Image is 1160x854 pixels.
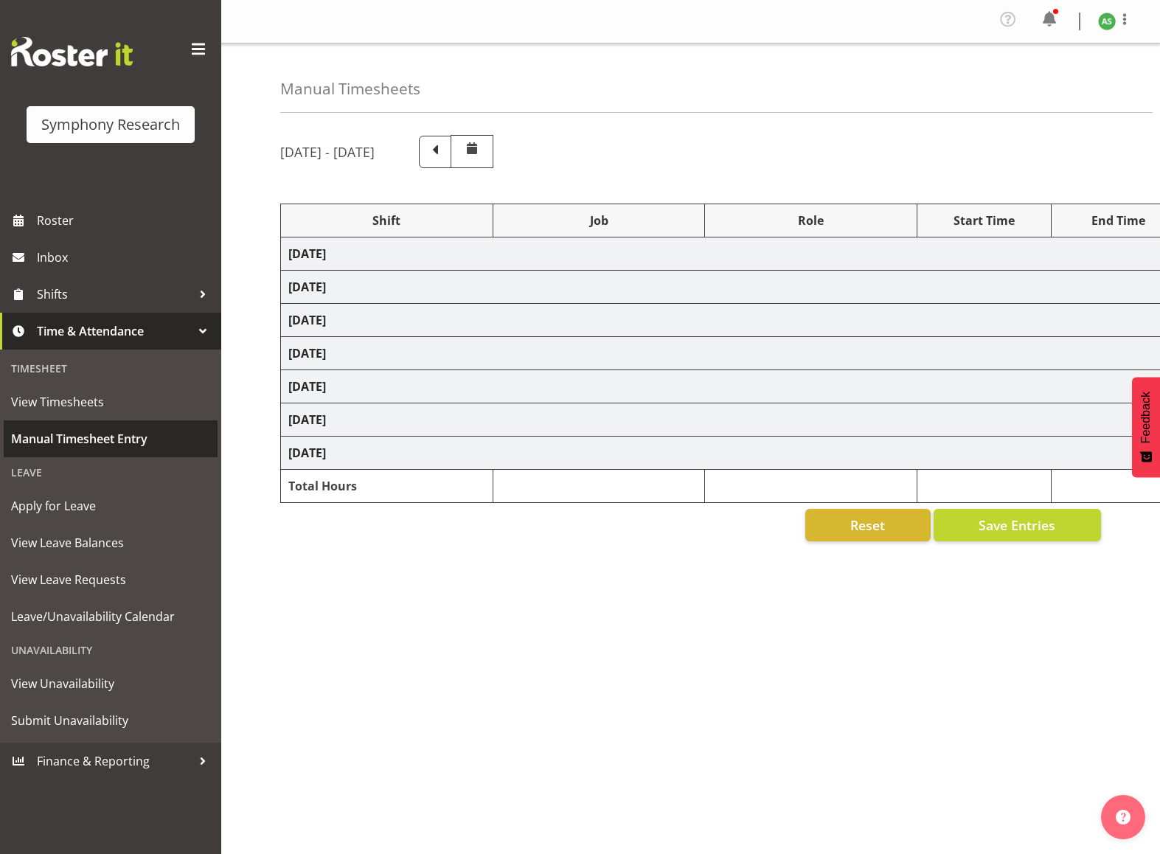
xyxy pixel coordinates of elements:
div: Unavailability [4,635,218,665]
h5: [DATE] - [DATE] [280,144,375,160]
img: Rosterit website logo [11,37,133,66]
button: Reset [805,509,931,541]
span: Manual Timesheet Entry [11,428,210,450]
span: Save Entries [979,515,1055,535]
a: View Leave Requests [4,561,218,598]
a: Leave/Unavailability Calendar [4,598,218,635]
div: Start Time [925,212,1043,229]
div: Timesheet [4,353,218,383]
span: Roster [37,209,214,232]
span: Feedback [1139,392,1153,443]
span: Leave/Unavailability Calendar [11,605,210,628]
td: Total Hours [281,470,493,503]
span: View Timesheets [11,391,210,413]
span: View Leave Requests [11,569,210,591]
img: help-xxl-2.png [1116,810,1131,825]
span: Inbox [37,246,214,268]
a: Submit Unavailability [4,702,218,739]
span: Time & Attendance [37,320,192,342]
div: Role [712,212,909,229]
span: Submit Unavailability [11,709,210,732]
span: Reset [850,515,885,535]
button: Feedback - Show survey [1132,377,1160,477]
a: Apply for Leave [4,487,218,524]
span: Shifts [37,283,192,305]
img: ange-steiger11422.jpg [1098,13,1116,30]
span: Apply for Leave [11,495,210,517]
div: Symphony Research [41,114,180,136]
span: Finance & Reporting [37,750,192,772]
span: View Unavailability [11,673,210,695]
div: Leave [4,457,218,487]
a: View Timesheets [4,383,218,420]
button: Save Entries [934,509,1101,541]
div: Job [501,212,698,229]
a: Manual Timesheet Entry [4,420,218,457]
a: View Leave Balances [4,524,218,561]
h4: Manual Timesheets [280,80,420,97]
a: View Unavailability [4,665,218,702]
span: View Leave Balances [11,532,210,554]
div: Shift [288,212,485,229]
